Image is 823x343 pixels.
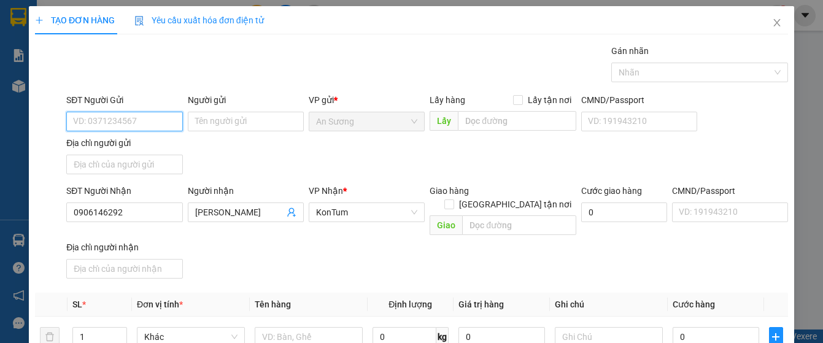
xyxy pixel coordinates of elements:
[581,186,642,196] label: Cước giao hàng
[458,299,504,309] span: Giá trị hàng
[581,202,667,222] input: Cước giao hàng
[760,6,794,40] button: Close
[611,46,649,56] label: Gán nhãn
[66,93,182,107] div: SĐT Người Gửi
[287,207,296,217] span: user-add
[66,136,182,150] div: Địa chỉ người gửi
[772,18,782,28] span: close
[430,95,465,105] span: Lấy hàng
[316,112,417,131] span: An Sương
[581,93,697,107] div: CMND/Passport
[672,184,788,198] div: CMND/Passport
[137,299,183,309] span: Đơn vị tính
[66,259,182,279] input: Địa chỉ của người nhận
[188,184,304,198] div: Người nhận
[134,15,264,25] span: Yêu cầu xuất hóa đơn điện tử
[309,186,343,196] span: VP Nhận
[66,241,182,254] div: Địa chỉ người nhận
[309,93,425,107] div: VP gửi
[458,111,576,131] input: Dọc đường
[388,299,432,309] span: Định lượng
[430,111,458,131] span: Lấy
[66,184,182,198] div: SĐT Người Nhận
[462,215,576,235] input: Dọc đường
[35,15,115,25] span: TẠO ĐƠN HÀNG
[66,155,182,174] input: Địa chỉ của người gửi
[134,16,144,26] img: icon
[72,299,82,309] span: SL
[35,16,44,25] span: plus
[188,93,304,107] div: Người gửi
[770,332,782,342] span: plus
[454,198,576,211] span: [GEOGRAPHIC_DATA] tận nơi
[430,215,462,235] span: Giao
[673,299,715,309] span: Cước hàng
[255,299,291,309] span: Tên hàng
[430,186,469,196] span: Giao hàng
[316,203,417,222] span: KonTum
[550,293,668,317] th: Ghi chú
[523,93,576,107] span: Lấy tận nơi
